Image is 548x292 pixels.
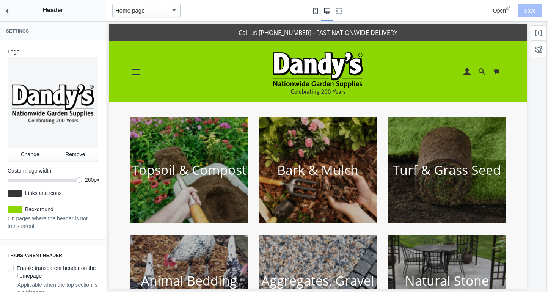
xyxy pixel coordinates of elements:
[22,189,98,197] label: Links and icons
[159,23,258,72] img: image
[493,8,506,14] span: Open
[8,167,98,174] label: Custom logo width
[8,264,98,279] label: Enable transparent header on the homepage
[85,177,94,183] span: 260
[8,148,52,161] button: Change
[115,7,145,14] mat-select-trigger: Home page
[21,93,139,199] a: Topsoil & Compost
[279,93,396,199] a: Turf & Grass Seed
[8,253,98,259] h3: Transparent header
[22,206,98,213] label: Background
[94,177,99,183] span: px
[8,48,98,55] label: Logo
[52,148,98,161] button: Remove
[150,93,267,199] a: Bark & Mulch
[8,215,98,230] p: On pages where the header is not transparent
[6,28,100,34] h3: Settings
